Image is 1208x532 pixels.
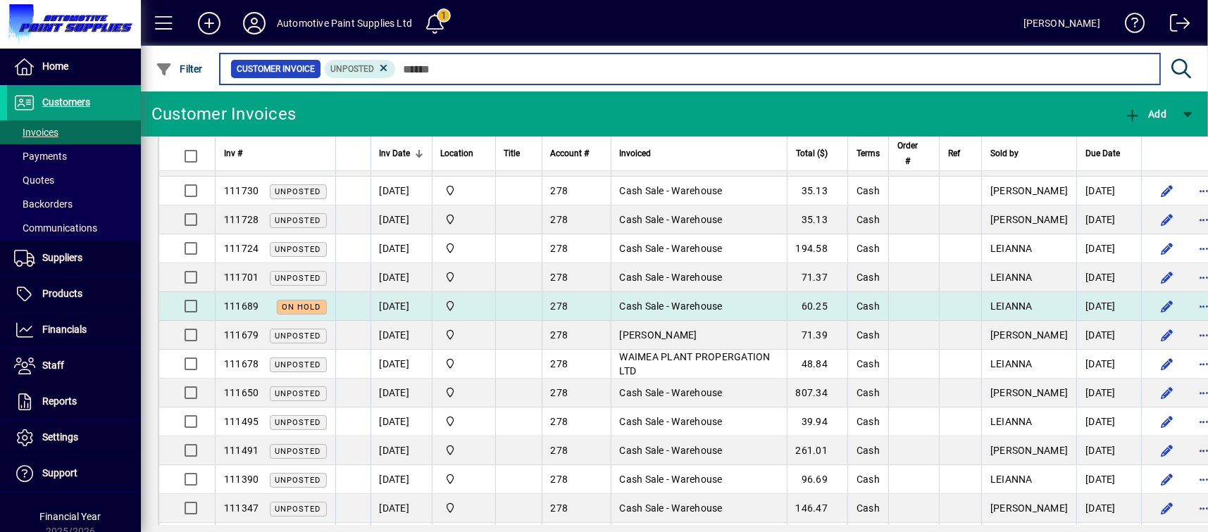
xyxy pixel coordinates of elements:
[7,120,141,144] a: Invoices
[620,185,723,196] span: Cash Sale - Warehouse
[551,243,568,254] span: 278
[620,351,771,376] span: WAIMEA PLANT PROPERGATION LTD
[990,185,1068,196] span: [PERSON_NAME]
[275,447,321,456] span: Unposted
[7,456,141,491] a: Support
[787,379,848,407] td: 807.34
[371,494,432,523] td: [DATE]
[897,138,918,169] span: Order #
[224,243,259,254] span: 111724
[42,252,82,263] span: Suppliers
[275,476,321,485] span: Unposted
[441,356,487,372] span: Automotive Paint Supplies Ltd
[504,146,533,161] div: Title
[787,292,848,321] td: 60.25
[371,292,432,321] td: [DATE]
[187,11,232,36] button: Add
[620,146,652,161] span: Invoiced
[441,241,487,256] span: Automotive Paint Supplies Ltd
[620,474,723,485] span: Cash Sale - Warehouse
[277,12,412,34] div: Automotive Paint Supplies Ltd
[1156,439,1178,462] button: Edit
[371,234,432,263] td: [DATE]
[371,465,432,494] td: [DATE]
[620,243,723,254] span: Cash Sale - Warehouse
[787,263,848,292] td: 71.37
[857,416,880,427] span: Cash
[371,436,432,465] td: [DATE]
[7,312,141,348] a: Financials
[441,183,487,198] span: Automotive Paint Supplies Ltd
[1076,465,1141,494] td: [DATE]
[990,214,1068,225] span: [PERSON_NAME]
[948,146,960,161] span: Ref
[1076,494,1141,523] td: [DATE]
[1156,324,1178,346] button: Edit
[551,146,602,161] div: Account #
[990,243,1033,254] span: LEIANNA
[14,151,67,162] span: Payments
[42,288,82,299] span: Products
[441,327,487,343] span: Automotive Paint Supplies Ltd
[857,358,880,369] span: Cash
[1156,468,1178,490] button: Edit
[857,387,880,398] span: Cash
[42,431,78,443] span: Settings
[857,300,880,312] span: Cash
[948,146,973,161] div: Ref
[990,300,1033,312] span: LEIANNA
[1076,234,1141,263] td: [DATE]
[620,272,723,283] span: Cash Sale - Warehouse
[156,63,203,75] span: Filter
[380,146,411,161] span: Inv Date
[224,272,259,283] span: 111701
[441,500,487,516] span: Automotive Paint Supplies Ltd
[224,214,259,225] span: 111728
[237,62,315,76] span: Customer Invoice
[275,187,321,196] span: Unposted
[7,420,141,455] a: Settings
[796,146,841,161] div: Total ($)
[42,324,87,335] span: Financials
[441,146,487,161] div: Location
[551,445,568,456] span: 278
[14,175,54,186] span: Quotes
[990,387,1068,398] span: [PERSON_NAME]
[1076,379,1141,407] td: [DATE]
[551,387,568,398] span: 278
[857,146,880,161] span: Terms
[787,205,848,234] td: 35.13
[990,416,1033,427] span: LEIANNA
[380,146,423,161] div: Inv Date
[1076,205,1141,234] td: [DATE]
[275,505,321,514] span: Unposted
[325,60,396,78] mat-chip: Customer Invoice Status: Unposted
[7,144,141,168] a: Payments
[551,214,568,225] span: 278
[857,445,880,456] span: Cash
[1156,266,1178,289] button: Edit
[1114,3,1145,49] a: Knowledge Base
[224,185,259,196] span: 111730
[224,329,259,341] span: 111679
[371,407,432,436] td: [DATE]
[787,234,848,263] td: 194.58
[42,360,64,371] span: Staff
[551,329,568,341] span: 278
[990,358,1033,369] span: LEIANNA
[1159,3,1190,49] a: Logout
[1156,410,1178,433] button: Edit
[7,384,141,419] a: Reports
[551,146,590,161] span: Account #
[787,350,848,379] td: 48.84
[14,198,73,210] span: Backorders
[224,146,242,161] span: Inv #
[620,445,723,456] span: Cash Sale - Warehouse
[330,64,374,74] span: Unposted
[787,465,848,494] td: 96.69
[441,270,487,285] span: Automotive Paint Supplies Ltd
[224,146,327,161] div: Inv #
[371,263,432,292] td: [DATE]
[371,321,432,350] td: [DATE]
[275,389,321,398] span: Unposted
